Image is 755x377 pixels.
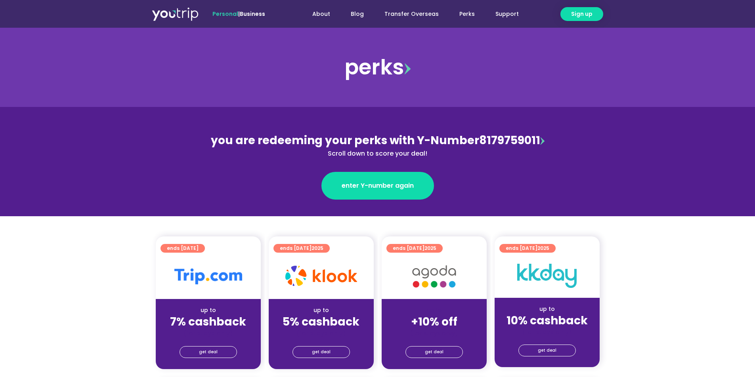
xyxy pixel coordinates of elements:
span: up to [427,306,442,314]
a: ends [DATE] [161,244,205,253]
div: (for stays only) [388,329,480,337]
span: ends [DATE] [280,244,323,253]
nav: Menu [287,7,529,21]
a: enter Y-number again [321,172,434,200]
a: Perks [449,7,485,21]
a: Blog [340,7,374,21]
span: 2025 [537,245,549,251]
div: Scroll down to score your deal! [206,149,550,158]
span: ends [DATE] [393,244,436,253]
span: ends [DATE] [167,244,199,253]
div: up to [501,305,593,313]
div: (for stays only) [275,329,367,337]
span: 2025 [424,245,436,251]
span: Sign up [571,10,593,18]
span: you are redeeming your perks with Y-Number [211,133,479,148]
strong: +10% off [411,314,457,329]
a: get deal [292,346,350,358]
a: get deal [518,345,576,356]
span: get deal [199,347,218,358]
span: get deal [425,347,443,358]
a: get deal [180,346,237,358]
a: get deal [405,346,463,358]
div: 8179759011 [206,132,550,158]
span: 2025 [312,245,323,251]
span: ends [DATE] [506,244,549,253]
a: ends [DATE]2025 [499,244,556,253]
a: ends [DATE]2025 [386,244,443,253]
span: Personal [212,10,238,18]
a: About [302,7,340,21]
div: up to [275,306,367,314]
strong: 5% cashback [283,314,359,329]
strong: 10% cashback [507,313,588,328]
a: Sign up [560,7,603,21]
span: get deal [538,345,556,356]
div: (for stays only) [501,328,593,336]
div: (for stays only) [162,329,254,337]
a: Business [240,10,265,18]
span: | [212,10,265,18]
strong: 7% cashback [170,314,246,329]
a: Transfer Overseas [374,7,449,21]
a: ends [DATE]2025 [273,244,330,253]
a: Support [485,7,529,21]
div: up to [162,306,254,314]
span: get deal [312,347,331,358]
span: enter Y-number again [342,181,414,190]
